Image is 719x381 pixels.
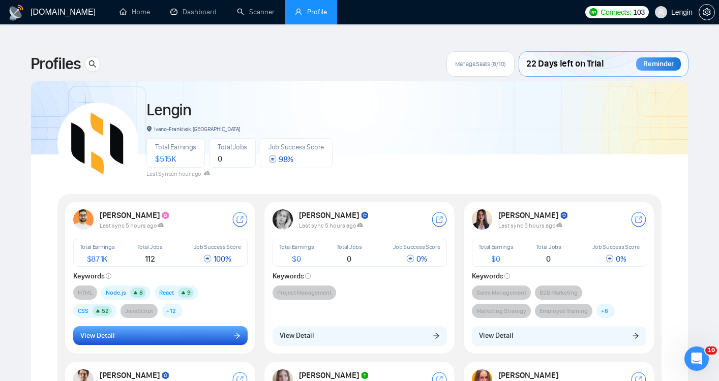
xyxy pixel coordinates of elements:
span: arrow-right [433,332,440,339]
span: info-circle [504,273,510,279]
span: arrow-right [233,332,241,339]
span: Project Management [277,288,332,298]
span: user [295,8,302,15]
span: Total Earnings [80,243,115,250]
span: 0 [218,154,222,164]
span: $ 871K [87,254,108,264]
span: info-circle [106,273,111,279]
img: upwork-logo.png [589,8,597,16]
span: View Detail [280,330,314,341]
span: CSS [78,306,88,316]
div: Reminder [636,57,681,71]
img: top_rated [161,371,170,380]
strong: Keywords [73,272,112,280]
strong: [PERSON_NAME] [100,210,170,220]
button: setting [699,4,715,20]
span: Sales Management [476,288,526,298]
img: USER [273,209,293,230]
span: Ivano-Frankivsk, [GEOGRAPHIC_DATA] [146,125,240,133]
button: View Detailarrow-right [472,326,646,345]
span: 0 % [606,254,626,264]
a: dashboardDashboard [170,8,217,16]
img: USER [472,209,492,230]
span: Total Jobs [536,243,561,250]
img: top_rated_plus [161,211,170,220]
span: user [657,9,665,16]
button: search [84,56,101,72]
strong: [PERSON_NAME] [100,370,170,380]
button: View Detailarrow-right [73,326,248,345]
span: Total Jobs [137,243,163,250]
span: Last sync 5 hours ago [100,222,164,229]
span: Manage Seats (8/10) [455,60,506,68]
span: 100 % [203,254,231,264]
span: 22 Days left on Trial [526,55,604,73]
span: Last sync 5 hours ago [299,222,364,229]
span: Node.js [106,288,126,298]
a: homeHome [119,8,150,16]
span: Marketing Strategy [476,306,526,316]
span: 0 [347,254,351,264]
span: + 6 [601,306,608,316]
span: Job Success Score [393,243,440,250]
span: info-circle [305,273,311,279]
img: Lengin [63,107,134,178]
span: View Detail [80,330,114,341]
span: 0 % [406,254,427,264]
img: top_rated [560,211,569,220]
span: Total Jobs [218,143,247,151]
span: environment [146,126,152,132]
iframe: Intercom live chat [684,346,709,371]
span: $ 0 [491,254,500,264]
span: View Detail [479,330,513,341]
a: setting [699,8,715,16]
a: searchScanner [237,8,275,16]
span: B2B Marketing [540,288,578,298]
span: search [85,60,100,68]
span: Job Success Score [194,243,241,250]
span: Total Earnings [155,143,196,151]
span: 52 [102,307,109,314]
span: Profiles [31,52,80,76]
span: Last Sync an hour ago [146,170,210,177]
span: Job Success Score [592,243,640,250]
strong: [PERSON_NAME] [299,210,370,220]
span: 10 [705,346,717,355]
span: React [159,288,174,298]
span: arrow-right [632,332,639,339]
strong: [PERSON_NAME] [299,370,370,380]
span: 112 [145,254,155,264]
span: Profile [307,8,327,16]
img: top_rated [361,211,370,220]
span: HTML [78,288,93,298]
img: USER [73,209,94,230]
span: JavaScript [125,306,153,316]
span: Total Earnings [478,243,514,250]
span: setting [699,8,714,16]
img: hipo [361,371,370,380]
img: logo [8,5,24,21]
span: Connects: [601,7,631,18]
span: Employee Training [540,306,588,316]
span: 0 [546,254,551,264]
span: Last sync 5 hours ago [498,222,563,229]
strong: Keywords [273,272,311,280]
span: $ 515K [155,154,176,164]
strong: [PERSON_NAME] [498,210,569,220]
span: 98 % [268,154,293,164]
span: 9 [187,289,191,296]
strong: Keywords [472,272,511,280]
button: View Detailarrow-right [273,326,447,345]
span: $ 0 [292,254,301,264]
strong: [PERSON_NAME] [498,370,560,380]
span: Job Success Score [268,143,324,151]
span: 103 [633,7,644,18]
span: Total Earnings [279,243,314,250]
span: 8 [139,289,143,296]
span: Total Jobs [337,243,362,250]
a: Lengin [146,100,191,120]
span: + 12 [166,306,176,316]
